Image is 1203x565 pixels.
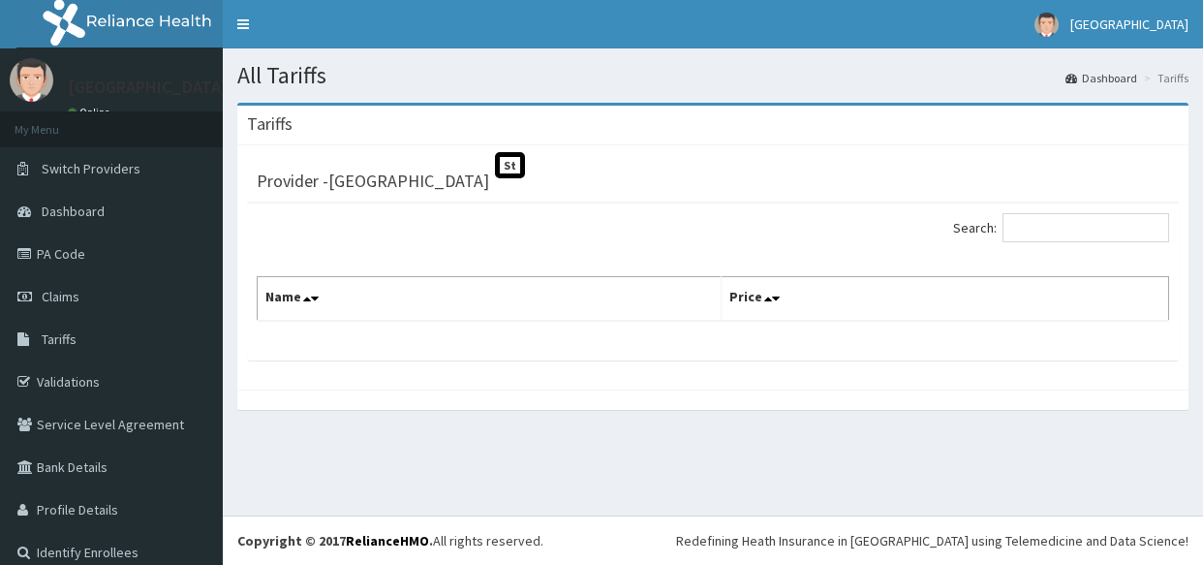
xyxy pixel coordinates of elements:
span: Claims [42,288,79,305]
a: Dashboard [1065,70,1137,86]
span: [GEOGRAPHIC_DATA] [1070,16,1188,33]
th: Name [258,277,722,322]
p: [GEOGRAPHIC_DATA] [68,78,228,96]
th: Price [722,277,1169,322]
div: Redefining Heath Insurance in [GEOGRAPHIC_DATA] using Telemedicine and Data Science! [676,531,1188,550]
strong: Copyright © 2017 . [237,532,433,549]
label: Search: [953,213,1169,242]
input: Search: [1002,213,1169,242]
h3: Tariffs [247,115,293,133]
a: RelianceHMO [346,532,429,549]
footer: All rights reserved. [223,516,1203,565]
a: Online [68,106,114,119]
h1: All Tariffs [237,63,1188,88]
li: Tariffs [1139,70,1188,86]
img: User Image [10,58,53,102]
span: St [495,152,525,178]
span: Tariffs [42,330,77,348]
h3: Provider - [GEOGRAPHIC_DATA] [257,173,489,190]
img: User Image [1034,13,1059,37]
span: Dashboard [42,203,105,220]
span: Switch Providers [42,160,140,177]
